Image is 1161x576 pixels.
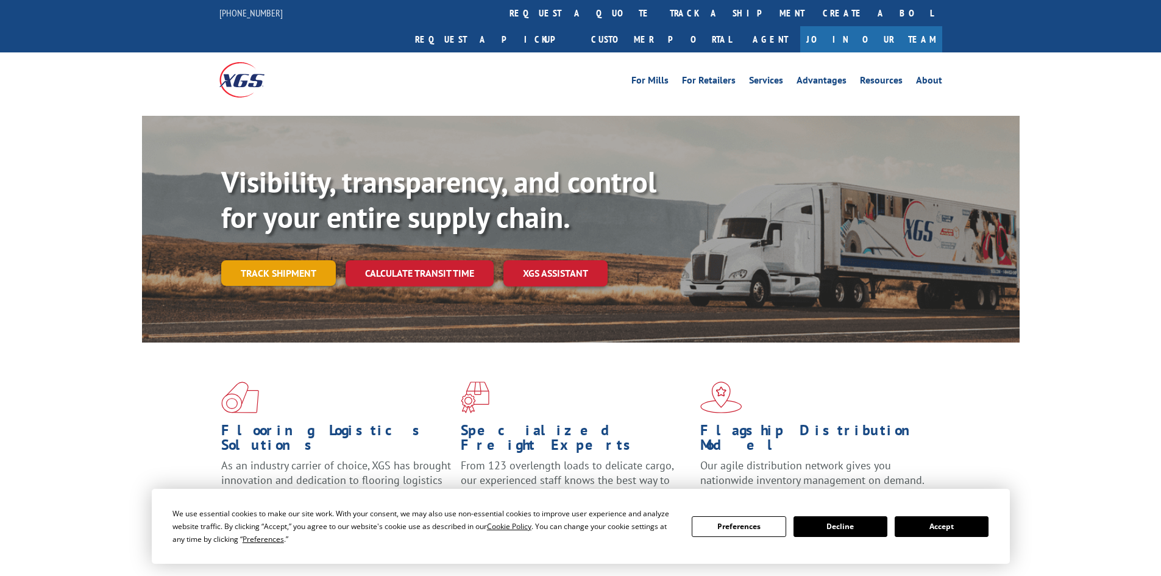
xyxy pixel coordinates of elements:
a: Track shipment [221,260,336,286]
a: For Retailers [682,76,736,89]
a: Join Our Team [800,26,942,52]
span: As an industry carrier of choice, XGS has brought innovation and dedication to flooring logistics... [221,458,451,502]
a: About [916,76,942,89]
a: [PHONE_NUMBER] [219,7,283,19]
button: Preferences [692,516,786,537]
span: Our agile distribution network gives you nationwide inventory management on demand. [700,458,925,487]
div: Cookie Consent Prompt [152,489,1010,564]
button: Decline [794,516,887,537]
h1: Specialized Freight Experts [461,423,691,458]
a: Services [749,76,783,89]
a: For Mills [631,76,669,89]
p: From 123 overlength loads to delicate cargo, our experienced staff knows the best way to move you... [461,458,691,513]
span: Preferences [243,534,284,544]
a: Advantages [797,76,847,89]
img: xgs-icon-total-supply-chain-intelligence-red [221,382,259,413]
h1: Flooring Logistics Solutions [221,423,452,458]
a: XGS ASSISTANT [503,260,608,286]
a: Resources [860,76,903,89]
a: Calculate transit time [346,260,494,286]
b: Visibility, transparency, and control for your entire supply chain. [221,163,656,236]
img: xgs-icon-flagship-distribution-model-red [700,382,742,413]
a: Request a pickup [406,26,582,52]
h1: Flagship Distribution Model [700,423,931,458]
img: xgs-icon-focused-on-flooring-red [461,382,489,413]
button: Accept [895,516,989,537]
a: Agent [740,26,800,52]
a: Customer Portal [582,26,740,52]
span: Cookie Policy [487,521,531,532]
div: We use essential cookies to make our site work. With your consent, we may also use non-essential ... [172,507,677,546]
